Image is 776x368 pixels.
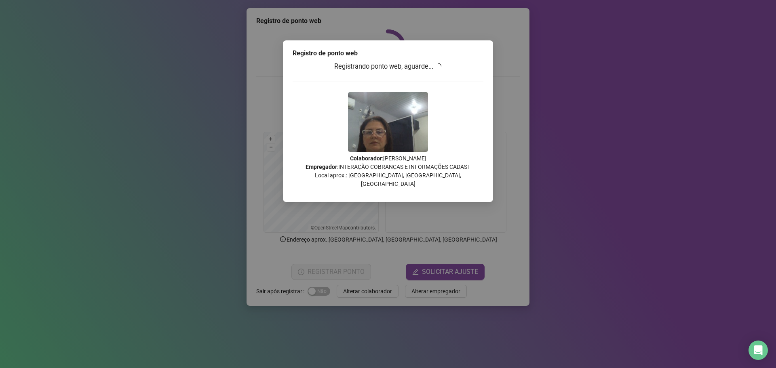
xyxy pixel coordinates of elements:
div: Registro de ponto web [293,48,483,58]
img: 9k= [348,92,428,152]
p: : [PERSON_NAME] : INTERAÇÃO COBRANÇAS E INFORMAÇÕES CADAST Local aprox.: [GEOGRAPHIC_DATA], [GEOG... [293,154,483,188]
h3: Registrando ponto web, aguarde... [293,61,483,72]
strong: Colaborador [350,155,382,162]
div: Open Intercom Messenger [749,341,768,360]
span: loading [435,63,442,70]
strong: Empregador [306,164,337,170]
